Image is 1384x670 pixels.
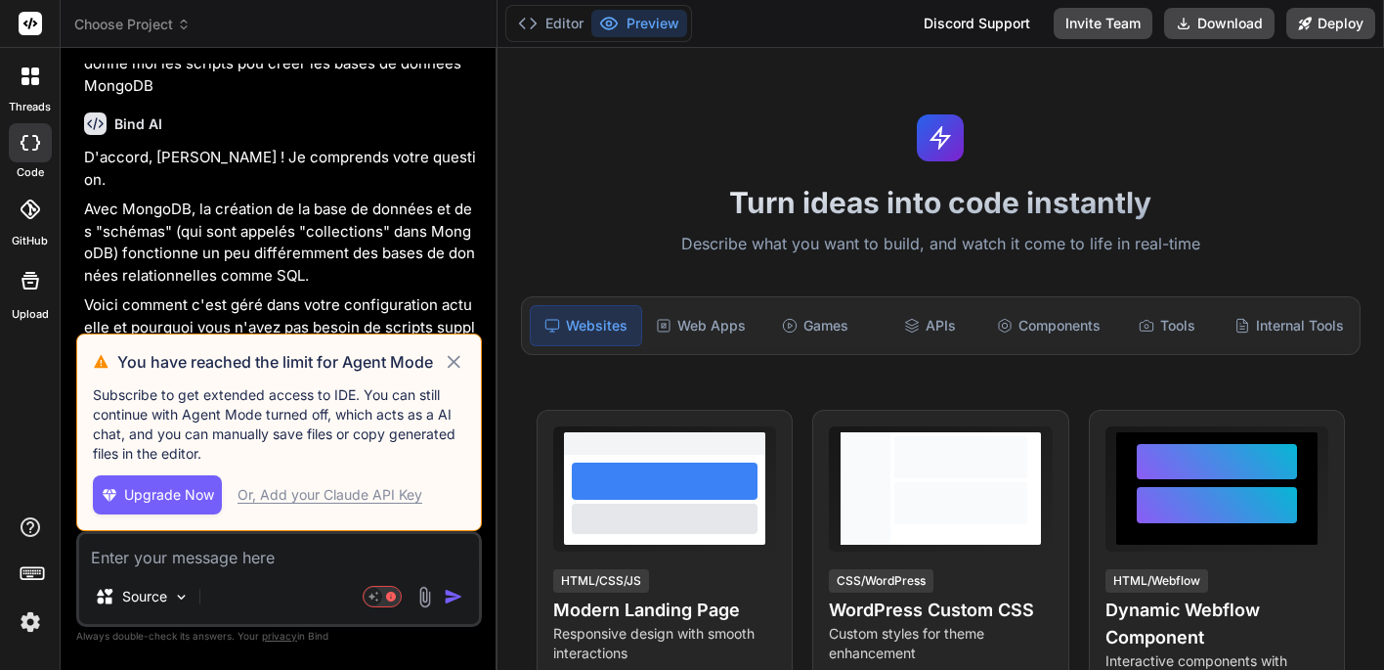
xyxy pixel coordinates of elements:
p: donne moi les scripts pou créer les bases de données MongoDB [84,53,478,97]
p: Custom styles for theme enhancement [829,624,1052,663]
h4: Dynamic Webflow Component [1105,597,1328,651]
img: attachment [413,586,436,608]
div: Discord Support [912,8,1042,39]
p: Responsive design with smooth interactions [553,624,776,663]
label: code [17,164,44,181]
h4: Modern Landing Page [553,597,776,624]
span: privacy [262,630,297,642]
span: Upgrade Now [124,485,214,505]
button: Download [1164,8,1275,39]
p: Avec MongoDB, la création de la base de données et des "schémas" (qui sont appelés "collections" ... [84,199,478,287]
div: APIs [875,305,985,346]
p: Describe what you want to build, and watch it come to life in real-time [509,232,1372,257]
div: Games [760,305,871,346]
label: threads [9,99,51,115]
button: Preview [591,10,687,37]
p: Voici comment c'est géré dans votre configuration actuelle et pourquoi vous n'avez pas besoin de ... [84,294,478,361]
button: Upgrade Now [93,475,222,514]
div: Or, Add your Claude API Key [238,485,422,505]
h1: Turn ideas into code instantly [509,185,1372,220]
div: Components [989,305,1108,346]
button: Deploy [1286,8,1375,39]
button: Editor [510,10,591,37]
img: icon [444,587,463,606]
h4: WordPress Custom CSS [829,597,1052,624]
div: Websites [530,305,642,346]
label: Upload [12,306,49,323]
div: Tools [1112,305,1223,346]
p: Subscribe to get extended access to IDE. You can still continue with Agent Mode turned off, which... [93,385,465,464]
span: Choose Project [74,15,191,34]
button: Invite Team [1054,8,1152,39]
p: Source [122,587,167,606]
p: D'accord, [PERSON_NAME] ! Je comprends votre question. [84,147,478,191]
h6: Bind AI [114,114,162,134]
p: Always double-check its answers. Your in Bind [76,627,482,646]
div: Internal Tools [1227,305,1352,346]
img: Pick Models [173,589,190,605]
div: HTML/CSS/JS [553,569,649,593]
div: CSS/WordPress [829,569,933,593]
label: GitHub [12,233,48,249]
h3: You have reached the limit for Agent Mode [117,350,443,374]
div: Web Apps [646,305,757,346]
img: settings [14,605,47,639]
div: HTML/Webflow [1105,569,1208,593]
